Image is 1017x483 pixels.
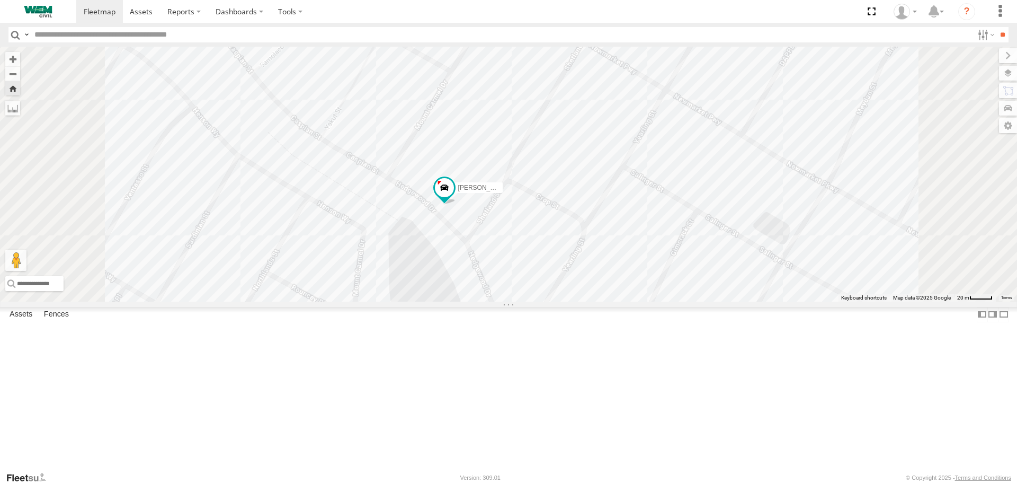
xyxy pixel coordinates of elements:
[5,250,26,271] button: Drag Pegman onto the map to open Street View
[955,475,1011,481] a: Terms and Conditions
[954,294,996,302] button: Map Scale: 20 m per 40 pixels
[987,307,998,322] label: Dock Summary Table to the Right
[5,81,20,95] button: Zoom Home
[22,27,31,42] label: Search Query
[39,308,74,322] label: Fences
[6,472,55,483] a: Visit our Website
[460,475,501,481] div: Version: 309.01
[974,27,996,42] label: Search Filter Options
[958,3,975,20] i: ?
[458,184,511,191] span: [PERSON_NAME]
[4,308,38,322] label: Assets
[841,294,887,302] button: Keyboard shortcuts
[5,66,20,81] button: Zoom out
[893,295,951,301] span: Map data ©2025 Google
[1001,295,1012,300] a: Terms (opens in new tab)
[999,118,1017,133] label: Map Settings
[998,307,1009,322] label: Hide Summary Table
[957,295,969,301] span: 20 m
[11,6,66,17] img: WEMCivilLogo.svg
[5,101,20,116] label: Measure
[906,475,1011,481] div: © Copyright 2025 -
[977,307,987,322] label: Dock Summary Table to the Left
[890,4,921,20] div: Matt Ragg
[5,52,20,66] button: Zoom in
